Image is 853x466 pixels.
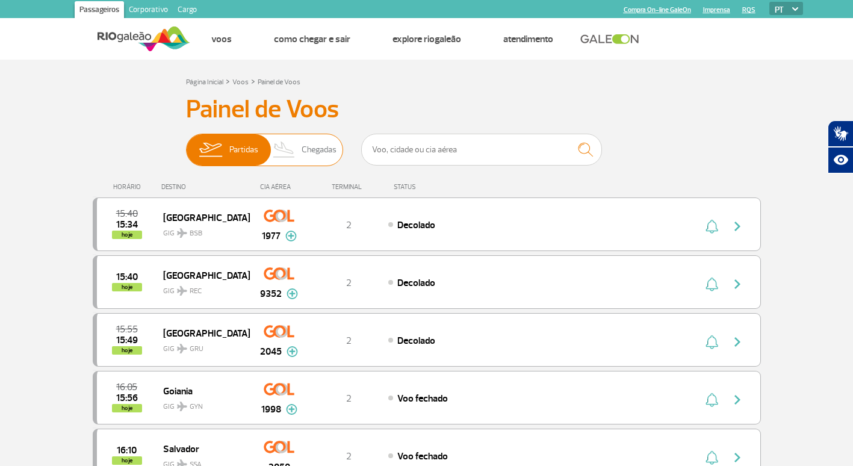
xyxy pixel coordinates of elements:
a: > [226,74,230,88]
a: Voos [232,78,249,87]
span: 2 [346,219,352,231]
img: mais-info-painel-voo.svg [287,288,298,299]
span: [GEOGRAPHIC_DATA] [163,325,240,341]
img: slider-embarque [191,134,229,166]
img: seta-direita-painel-voo.svg [730,219,745,234]
span: REC [190,286,202,297]
img: sino-painel-voo.svg [706,219,718,234]
span: Goiania [163,383,240,399]
img: mais-info-painel-voo.svg [286,404,297,415]
span: 2025-08-25 16:10:00 [117,446,137,455]
span: hoje [112,456,142,465]
span: 2 [346,393,352,405]
span: 2045 [260,344,282,359]
span: 2 [346,277,352,289]
span: Voo fechado [397,393,448,405]
div: TERMINAL [309,183,388,191]
span: GIG [163,279,240,297]
img: destiny_airplane.svg [177,286,187,296]
img: seta-direita-painel-voo.svg [730,450,745,465]
span: 2025-08-25 15:40:00 [116,273,138,281]
img: mais-info-painel-voo.svg [285,231,297,241]
span: 1998 [261,402,281,417]
div: DESTINO [161,183,249,191]
span: [GEOGRAPHIC_DATA] [163,210,240,225]
a: Imprensa [703,6,730,14]
img: sino-painel-voo.svg [706,450,718,465]
img: destiny_airplane.svg [177,402,187,411]
img: mais-info-painel-voo.svg [287,346,298,357]
div: STATUS [388,183,486,191]
span: 2025-08-25 15:34:00 [116,220,138,229]
span: GIG [163,222,240,239]
a: Voos [211,33,232,45]
span: Chegadas [302,134,337,166]
img: slider-desembarque [267,134,302,166]
a: Passageiros [75,1,124,20]
div: HORÁRIO [96,183,162,191]
span: 2 [346,450,352,462]
a: Como chegar e sair [274,33,350,45]
span: [GEOGRAPHIC_DATA] [163,267,240,283]
span: 2025-08-25 15:56:33 [116,394,138,402]
img: sino-painel-voo.svg [706,277,718,291]
span: 2025-08-25 16:05:00 [116,383,137,391]
h3: Painel de Voos [186,95,668,125]
button: Abrir tradutor de língua de sinais. [828,120,853,147]
img: seta-direita-painel-voo.svg [730,335,745,349]
div: Plugin de acessibilidade da Hand Talk. [828,120,853,173]
img: sino-painel-voo.svg [706,393,718,407]
span: GYN [190,402,203,412]
img: destiny_airplane.svg [177,228,187,238]
a: Atendimento [503,33,553,45]
span: GRU [190,344,203,355]
span: hoje [112,231,142,239]
span: Decolado [397,335,435,347]
span: 2025-08-25 15:55:00 [116,325,138,334]
img: seta-direita-painel-voo.svg [730,277,745,291]
a: Compra On-line GaleOn [624,6,691,14]
span: 9352 [260,287,282,301]
span: hoje [112,283,142,291]
a: RQS [742,6,755,14]
img: destiny_airplane.svg [177,344,187,353]
div: CIA AÉREA [249,183,309,191]
img: sino-painel-voo.svg [706,335,718,349]
span: hoje [112,404,142,412]
span: Decolado [397,277,435,289]
span: hoje [112,346,142,355]
a: Painel de Voos [258,78,300,87]
span: GIG [163,337,240,355]
span: Decolado [397,219,435,231]
a: Explore RIOgaleão [392,33,461,45]
span: 2 [346,335,352,347]
span: Voo fechado [397,450,448,462]
input: Voo, cidade ou cia aérea [361,134,602,166]
span: 1977 [262,229,281,243]
span: Salvador [163,441,240,456]
span: 2025-08-25 15:40:00 [116,210,138,218]
a: Página Inicial [186,78,223,87]
span: Partidas [229,134,258,166]
img: seta-direita-painel-voo.svg [730,393,745,407]
a: > [251,74,255,88]
span: BSB [190,228,202,239]
span: GIG [163,395,240,412]
span: 2025-08-25 15:49:18 [116,336,138,344]
a: Cargo [173,1,202,20]
a: Corporativo [124,1,173,20]
button: Abrir recursos assistivos. [828,147,853,173]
